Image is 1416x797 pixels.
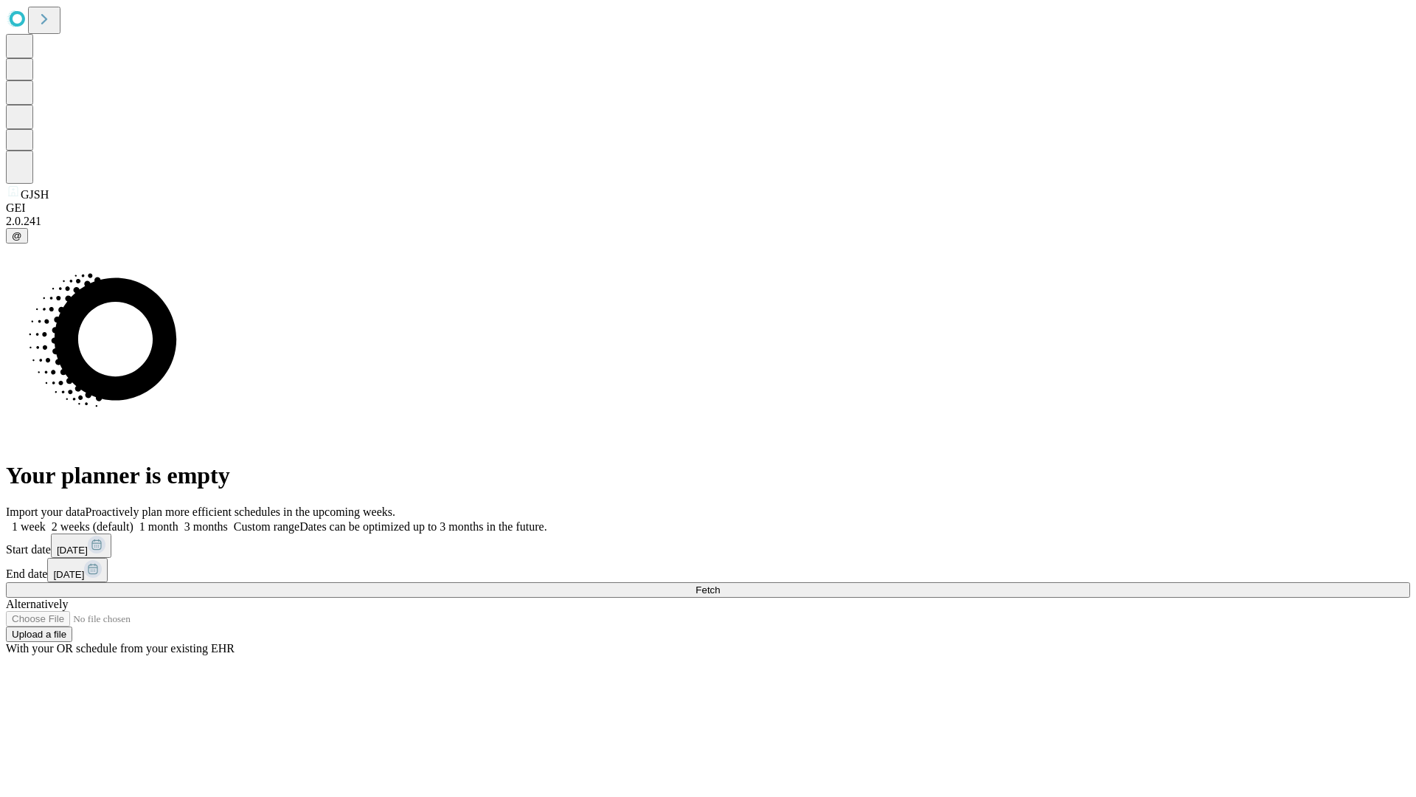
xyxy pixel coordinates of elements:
span: 1 month [139,520,178,533]
span: [DATE] [57,545,88,556]
button: @ [6,228,28,244]
span: 2 weeks (default) [52,520,133,533]
h1: Your planner is empty [6,462,1410,489]
div: Start date [6,534,1410,558]
span: @ [12,230,22,241]
span: Import your data [6,506,86,518]
div: GEI [6,201,1410,215]
span: 3 months [184,520,228,533]
span: Proactively plan more efficient schedules in the upcoming weeks. [86,506,395,518]
span: Fetch [695,584,720,596]
button: Fetch [6,582,1410,598]
div: End date [6,558,1410,582]
span: GJSH [21,188,49,201]
span: [DATE] [53,569,84,580]
span: Alternatively [6,598,68,610]
div: 2.0.241 [6,215,1410,228]
button: Upload a file [6,627,72,642]
button: [DATE] [47,558,108,582]
span: Dates can be optimized up to 3 months in the future. [299,520,546,533]
span: 1 week [12,520,46,533]
button: [DATE] [51,534,111,558]
span: Custom range [234,520,299,533]
span: With your OR schedule from your existing EHR [6,642,235,655]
